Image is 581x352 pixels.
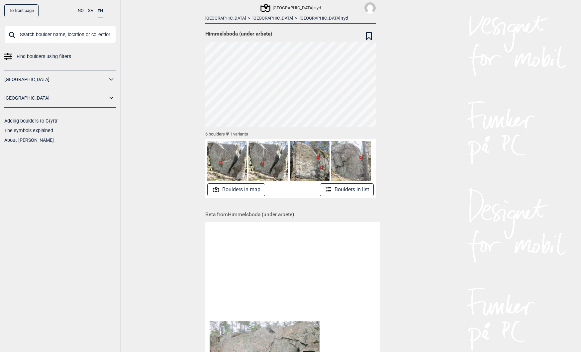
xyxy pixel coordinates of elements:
[4,26,116,43] input: Search boulder name, location or collection
[207,183,265,196] button: Boulders in map
[4,52,116,61] a: Find boulders using filters
[300,16,348,21] a: [GEOGRAPHIC_DATA] syd
[88,4,93,17] button: SV
[4,75,107,84] a: [GEOGRAPHIC_DATA]
[261,4,321,12] div: [GEOGRAPHIC_DATA] syd
[4,137,54,143] a: About [PERSON_NAME]
[78,4,84,17] button: NO
[320,183,374,196] button: Boulders in list
[205,207,376,219] h1: Beta from Himmelsboda (under arbete)
[248,16,250,21] span: >
[207,141,247,181] img: Go Go
[205,127,376,139] div: 6 boulders Ψ 1 variants
[205,31,272,37] span: Himmelsboda (under arbete)
[205,16,246,21] a: [GEOGRAPHIC_DATA]
[4,118,58,124] a: Adding boulders to Gryttr
[4,4,39,17] a: To front page
[17,52,71,61] span: Find boulders using filters
[295,16,297,21] span: >
[4,128,53,133] a: The symbols explained
[248,141,288,181] img: Go Go directement
[364,2,376,14] img: User fallback1
[4,93,107,103] a: [GEOGRAPHIC_DATA]
[331,141,371,181] img: Deputy Molly
[252,16,293,21] a: [GEOGRAPHIC_DATA]
[98,4,103,18] button: EN
[290,141,330,181] img: Viel leichter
